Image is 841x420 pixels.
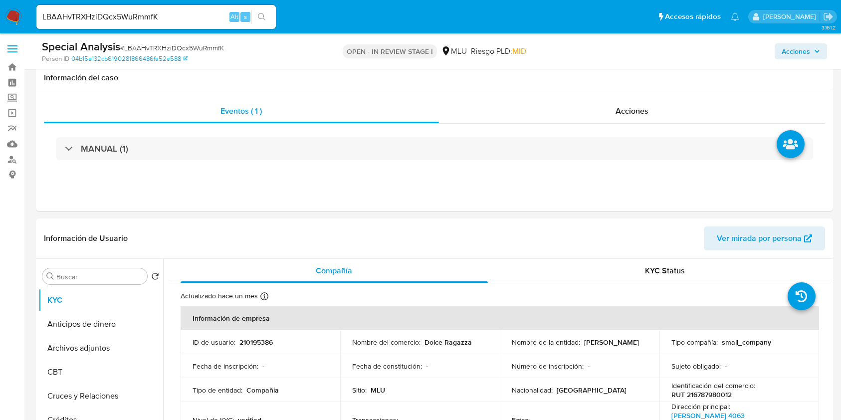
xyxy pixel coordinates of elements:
p: Actualizado hace un mes [181,291,258,301]
p: Tipo de entidad : [193,386,242,395]
p: Compañia [246,386,279,395]
button: KYC [38,288,163,312]
button: Ver mirada por persona [704,226,825,250]
span: s [244,12,247,21]
input: Buscar usuario o caso... [36,10,276,23]
span: Riesgo PLD: [471,46,526,57]
p: Nombre del comercio : [352,338,420,347]
button: Cruces y Relaciones [38,384,163,408]
span: Compañía [316,265,352,276]
button: Volver al orden por defecto [151,272,159,283]
p: 210195386 [239,338,273,347]
th: Información de empresa [181,306,819,330]
p: small_company [722,338,771,347]
p: Fecha de inscripción : [193,362,258,371]
p: Dolce Ragazza [424,338,472,347]
button: search-icon [251,10,272,24]
p: - [725,362,727,371]
p: Nacionalidad : [512,386,553,395]
p: ximena.felix@mercadolibre.com [763,12,820,21]
h1: Información de Usuario [44,233,128,243]
p: - [588,362,590,371]
p: Fecha de constitución : [352,362,422,371]
p: RUT 216787980012 [671,390,732,399]
p: ID de usuario : [193,338,235,347]
span: # LBAAHvTRXHziDQcx5WuRmmfK [120,43,224,53]
span: Ver mirada por persona [717,226,802,250]
p: Identificación del comercio : [671,381,755,390]
p: OPEN - IN REVIEW STAGE I [343,44,437,58]
p: Tipo compañía : [671,338,718,347]
p: Sitio : [352,386,367,395]
p: Número de inscripción : [512,362,584,371]
b: Person ID [42,54,69,63]
p: [GEOGRAPHIC_DATA] [557,386,627,395]
h3: MANUAL (1) [81,143,128,154]
button: CBT [38,360,163,384]
b: Special Analysis [42,38,120,54]
p: Sujeto obligado : [671,362,721,371]
span: Acciones [616,105,648,117]
a: Salir [823,11,834,22]
p: Dirección principal : [671,402,730,411]
span: Alt [230,12,238,21]
span: Accesos rápidos [665,11,721,22]
a: 04b15e132cb6190281866486fa52e588 [71,54,188,63]
button: Anticipos de dinero [38,312,163,336]
span: KYC Status [645,265,685,276]
span: Acciones [782,43,810,59]
p: Nombre de la entidad : [512,338,580,347]
input: Buscar [56,272,143,281]
button: Acciones [775,43,827,59]
p: - [426,362,428,371]
h1: Información del caso [44,73,825,83]
span: MID [512,45,526,57]
p: MLU [371,386,385,395]
a: Notificaciones [731,12,739,21]
p: [PERSON_NAME] [584,338,639,347]
p: - [262,362,264,371]
div: MLU [441,46,467,57]
div: MANUAL (1) [56,137,813,160]
button: Buscar [46,272,54,280]
span: Eventos ( 1 ) [220,105,262,117]
button: Archivos adjuntos [38,336,163,360]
